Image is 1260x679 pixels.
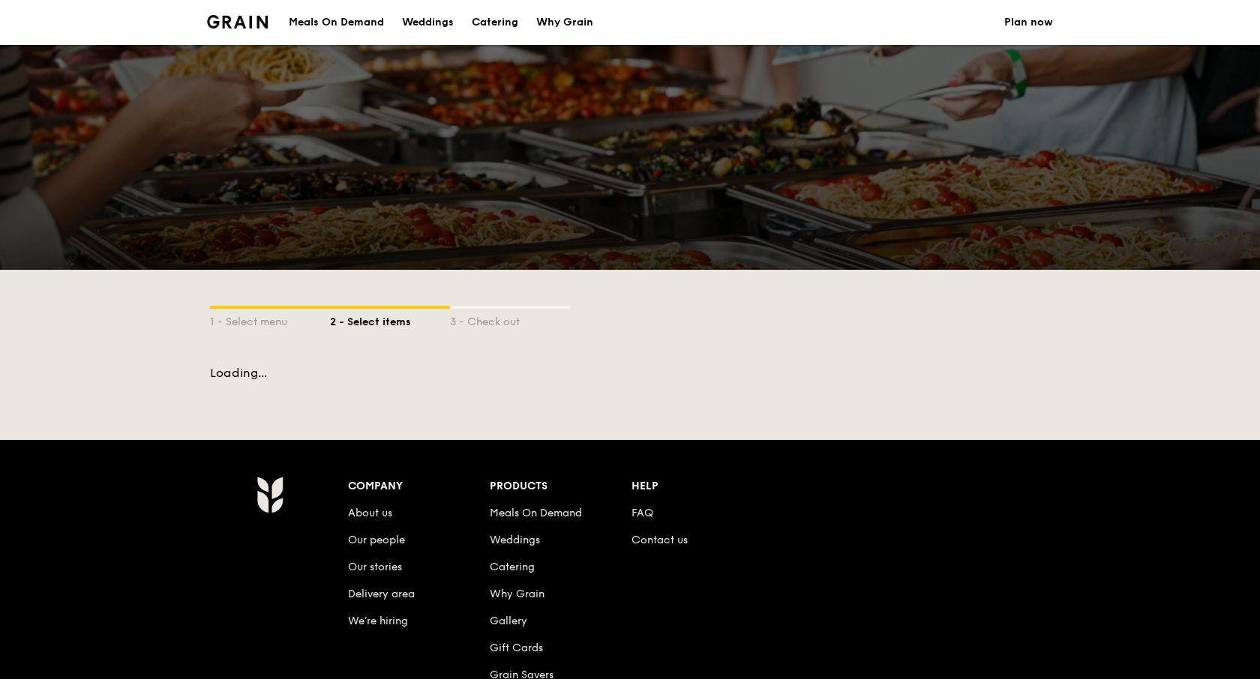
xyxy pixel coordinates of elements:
[210,366,1050,380] div: Loading...
[490,642,543,654] a: Gift Cards
[207,15,268,28] img: Grain
[348,561,402,573] a: Our stories
[348,588,415,600] a: Delivery area
[210,309,330,330] div: 1 - Select menu
[631,534,688,546] a: Contact us
[490,561,535,573] a: Catering
[348,615,408,627] a: We’re hiring
[330,309,450,330] div: 2 - Select items
[490,588,544,600] a: Why Grain
[631,476,773,497] div: Help
[207,15,268,28] a: Logotype
[256,476,283,513] img: AYc88T3wAAAABJRU5ErkJggg==
[450,309,570,330] div: 3 - Check out
[631,507,653,519] a: FAQ
[348,507,392,519] a: About us
[490,476,631,497] div: Products
[490,615,527,627] a: Gallery
[490,534,540,546] a: Weddings
[348,476,490,497] div: Company
[348,534,405,546] a: Our people
[490,507,582,519] a: Meals On Demand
